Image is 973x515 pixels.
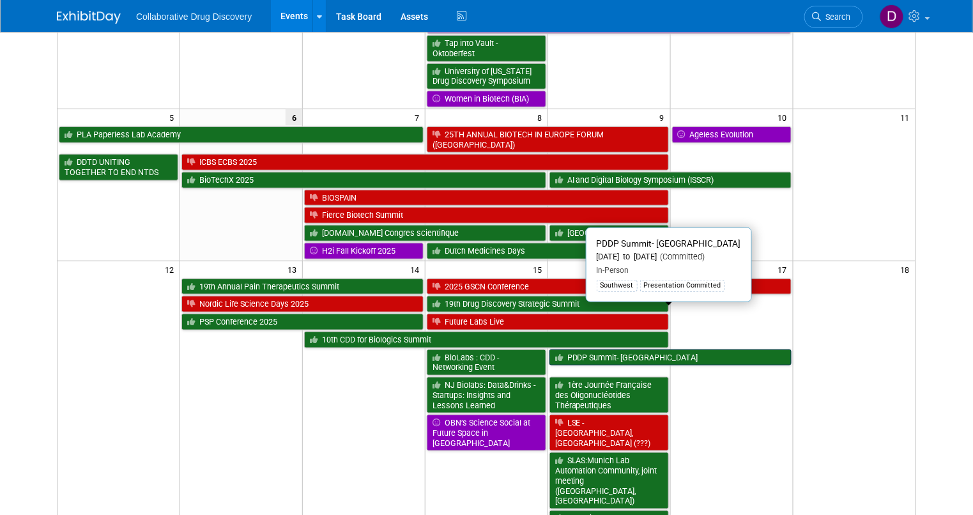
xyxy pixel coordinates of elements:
[549,415,669,451] a: LSE - [GEOGRAPHIC_DATA], [GEOGRAPHIC_DATA] (???)
[880,4,904,29] img: Daniel Castro
[900,261,916,277] span: 18
[532,261,548,277] span: 15
[164,261,180,277] span: 12
[427,415,546,451] a: OBN’s Science Social at Future Space in [GEOGRAPHIC_DATA]
[59,154,178,180] a: DDTD UNITING TOGETHER TO END NTDS
[427,279,792,295] a: 2025 GSCN Conference
[427,296,669,312] a: 19th Drug Discovery Strategic Summit
[181,154,668,171] a: ICBS ECBS 2025
[286,109,302,125] span: 6
[168,109,180,125] span: 5
[597,280,638,291] div: Southwest
[427,350,546,376] a: BioLabs : CDD - Networking Event
[549,377,669,413] a: 1ère Journée Française des Oligonucléotides Thérapeutiques
[181,314,424,330] a: PSP Conference 2025
[304,332,669,348] a: 10th CDD for Biologics Summit
[549,350,792,366] a: PDDP Summit- [GEOGRAPHIC_DATA]
[427,243,669,259] a: Dutch Medicines Days
[777,109,793,125] span: 10
[777,261,793,277] span: 17
[409,261,425,277] span: 14
[427,91,546,107] a: Women in Biotech (BIA)
[427,377,546,413] a: NJ Biolabs: Data&Drinks - Startups: Insights and Lessons Learned
[597,266,629,275] span: In-Person
[427,127,669,153] a: 25TH ANNUAL BIOTECH IN EUROPE FORUM ([GEOGRAPHIC_DATA])
[59,127,424,143] a: PLA Paperless Lab Academy
[57,11,121,24] img: ExhibitDay
[822,12,851,22] span: Search
[304,225,546,242] a: [DOMAIN_NAME] Congres scientifique
[804,6,863,28] a: Search
[597,238,741,249] span: PDDP Summit- [GEOGRAPHIC_DATA]
[657,252,705,261] span: (Committed)
[136,12,252,22] span: Collaborative Drug Discovery
[427,314,669,330] a: Future Labs Live
[181,279,424,295] a: 19th Annual Pain Therapeutics Summit
[413,109,425,125] span: 7
[304,207,669,224] a: Fierce Biotech Summit
[900,109,916,125] span: 11
[597,252,741,263] div: [DATE] to [DATE]
[427,35,546,61] a: Tap into Vault - Oktoberfest
[181,296,424,312] a: Nordic Life Science Days 2025
[659,109,670,125] span: 9
[549,452,669,509] a: SLAS:Munich Lab Automation Community, joint meeting ([GEOGRAPHIC_DATA], [GEOGRAPHIC_DATA])
[181,172,546,188] a: BioTechX 2025
[427,63,546,89] a: University of [US_STATE] Drug Discovery Symposium
[549,172,792,188] a: AI and Digital Biology Symposium (ISSCR)
[304,190,669,206] a: BIOSPAIN
[536,109,548,125] span: 8
[640,280,725,291] div: Presentation Committed
[304,243,424,259] a: H2i Fall Kickoff 2025
[286,261,302,277] span: 13
[549,225,669,242] a: [GEOGRAPHIC_DATA]
[672,127,792,143] a: Ageless Evolution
